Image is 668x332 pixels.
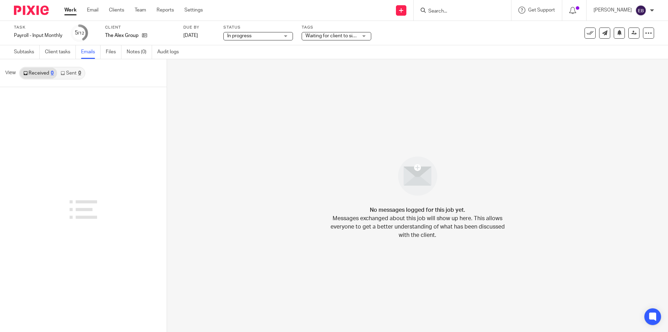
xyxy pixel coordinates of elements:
[528,8,555,13] span: Get Support
[64,7,77,14] a: Work
[635,5,646,16] img: svg%3E
[20,68,57,79] a: Received0
[51,71,54,76] div: 0
[305,33,377,38] span: Waiting for client to sign/approve
[223,25,293,30] label: Status
[157,7,174,14] a: Reports
[78,31,84,35] small: /12
[14,25,62,30] label: Task
[78,71,81,76] div: 0
[57,68,84,79] a: Sent0
[5,69,16,77] span: View
[183,33,198,38] span: [DATE]
[87,7,98,14] a: Email
[106,45,121,59] a: Files
[127,45,152,59] a: Notes (0)
[81,45,101,59] a: Emails
[14,45,40,59] a: Subtasks
[183,25,215,30] label: Due by
[393,152,442,200] img: image
[428,8,490,15] input: Search
[75,29,84,37] div: 5
[594,7,632,14] p: [PERSON_NAME]
[45,45,76,59] a: Client tasks
[135,7,146,14] a: Team
[302,25,371,30] label: Tags
[105,32,138,39] p: The Alex Group
[14,32,62,39] div: Payroll - Input Monthly
[227,33,252,38] span: In progress
[157,45,184,59] a: Audit logs
[370,206,465,214] h4: No messages logged for this job yet.
[105,25,175,30] label: Client
[325,214,510,239] p: Messages exchanged about this job will show up here. This allows everyone to get a better underst...
[14,6,49,15] img: Pixie
[109,7,124,14] a: Clients
[184,7,203,14] a: Settings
